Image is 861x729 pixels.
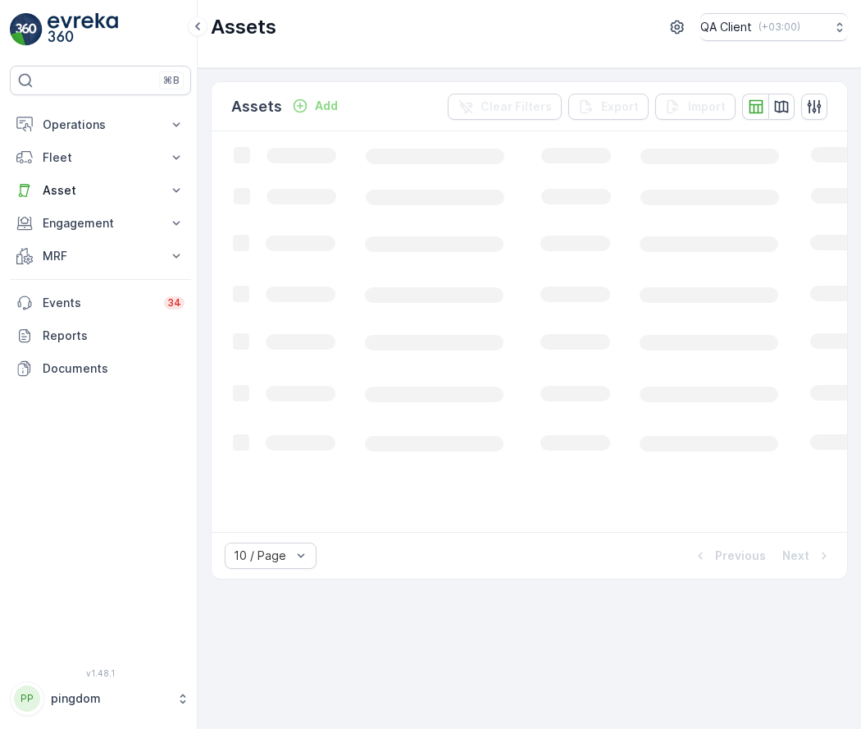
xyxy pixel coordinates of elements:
[43,182,158,199] p: Asset
[781,546,834,566] button: Next
[688,99,726,115] p: Import
[10,287,191,319] a: Events34
[10,352,191,385] a: Documents
[481,99,552,115] p: Clear Filters
[655,94,736,120] button: Import
[10,207,191,240] button: Engagement
[43,149,158,166] p: Fleet
[51,690,168,707] p: pingdom
[700,19,752,35] p: QA Client
[163,74,180,87] p: ⌘B
[782,548,809,564] p: Next
[10,174,191,207] button: Asset
[568,94,649,120] button: Export
[10,108,191,141] button: Operations
[601,99,639,115] p: Export
[231,95,282,118] p: Assets
[43,360,184,377] p: Documents
[10,319,191,352] a: Reports
[315,98,338,114] p: Add
[448,94,562,120] button: Clear Filters
[10,240,191,273] button: MRF
[43,215,158,232] p: Engagement
[43,295,154,311] p: Events
[14,685,40,712] div: PP
[211,14,276,40] p: Assets
[10,668,191,678] span: v 1.48.1
[758,21,800,34] p: ( +03:00 )
[715,548,766,564] p: Previous
[10,141,191,174] button: Fleet
[285,96,344,116] button: Add
[43,117,158,133] p: Operations
[167,296,181,309] p: 34
[700,13,848,41] button: QA Client(+03:00)
[43,328,184,344] p: Reports
[10,13,43,46] img: logo
[43,248,158,264] p: MRF
[690,546,768,566] button: Previous
[48,13,118,46] img: logo_light-DOdMpM7g.png
[10,681,191,716] button: PPpingdom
